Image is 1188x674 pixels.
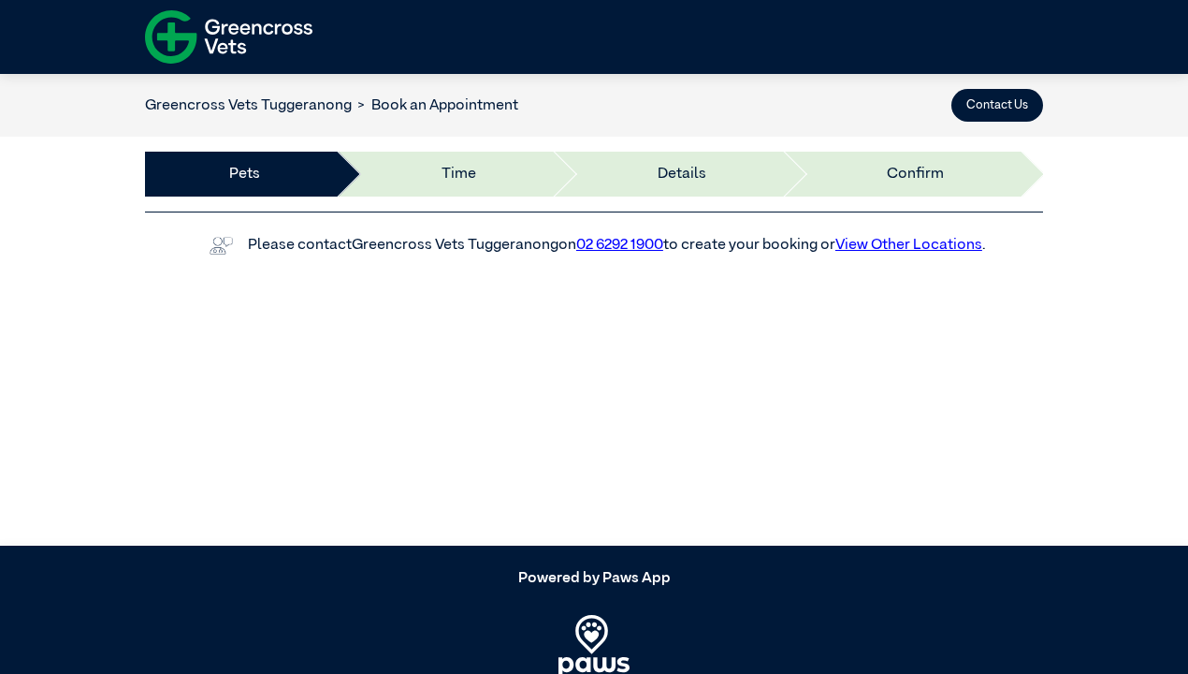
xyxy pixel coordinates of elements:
[203,231,239,261] img: vet
[145,98,352,113] a: Greencross Vets Tuggeranong
[352,95,518,117] li: Book an Appointment
[835,238,982,253] a: View Other Locations
[145,570,1043,588] h5: Powered by Paws App
[576,238,663,253] a: 02 6292 1900
[145,95,518,117] nav: breadcrumb
[145,5,312,69] img: f-logo
[229,163,260,185] a: Pets
[951,89,1043,122] button: Contact Us
[248,238,985,253] label: Please contact Greencross Vets Tuggeranong on to create your booking or .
